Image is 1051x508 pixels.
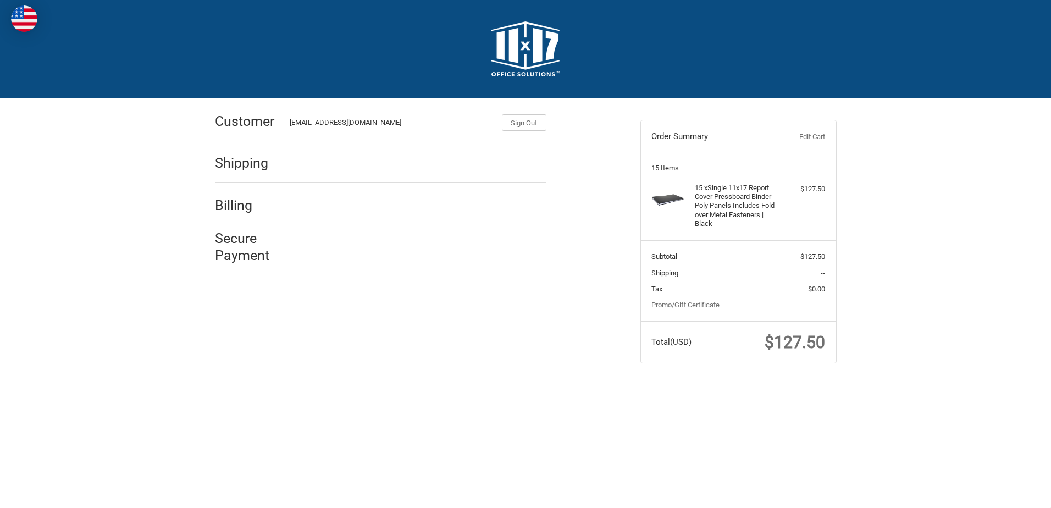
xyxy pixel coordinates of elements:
span: $0.00 [808,285,825,293]
div: [EMAIL_ADDRESS][DOMAIN_NAME] [290,117,491,131]
span: Tax [651,285,662,293]
span: -- [821,269,825,277]
span: $127.50 [765,333,825,352]
span: Shipping [651,269,678,277]
h2: Customer [215,113,279,130]
a: Promo/Gift Certificate [651,301,720,309]
h2: Secure Payment [215,230,289,264]
a: Edit Cart [771,131,825,142]
h3: Order Summary [651,131,771,142]
span: Total (USD) [651,337,692,347]
img: 11x17.com [491,21,560,76]
h4: 15 x Single 11x17 Report Cover Pressboard Binder Poly Panels Includes Fold-over Metal Fasteners |... [695,184,779,228]
span: Subtotal [651,252,677,261]
h3: 15 Items [651,164,825,173]
h2: Billing [215,197,279,214]
button: Sign Out [502,114,546,131]
img: duty and tax information for United States [11,5,37,32]
span: $127.50 [800,252,825,261]
h2: Shipping [215,154,279,172]
div: $127.50 [782,184,825,195]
